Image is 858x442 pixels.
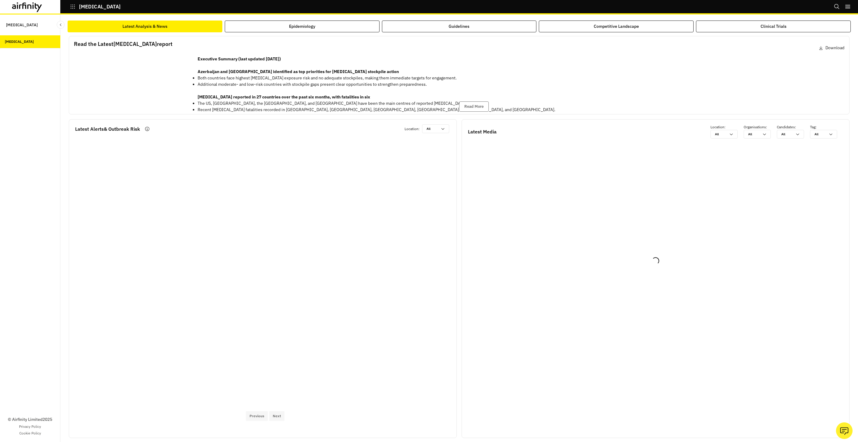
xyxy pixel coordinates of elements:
p: The US, [GEOGRAPHIC_DATA], the [GEOGRAPHIC_DATA], and [GEOGRAPHIC_DATA] have been the main centre... [198,100,555,107]
p: Recent [MEDICAL_DATA] fatalities recorded in [GEOGRAPHIC_DATA], [GEOGRAPHIC_DATA], [GEOGRAPHIC_DA... [198,107,555,113]
p: Candidates : [777,124,810,130]
p: Both countries face highest [MEDICAL_DATA] exposure risk and no adequate stockpiles, making them ... [198,75,555,81]
p: Click on the image to open the report [74,104,186,111]
button: Read More [459,101,489,112]
p: Location : [710,124,744,130]
button: Next [269,411,284,421]
a: Cookie Policy [19,431,41,436]
a: Privacy Policy [19,424,41,429]
p: Additional moderate- and low-risk countries with stockpile gaps present clear opportunities to st... [198,81,555,88]
strong: Executive Summary (last updated [DATE]) Azerbaijan and [GEOGRAPHIC_DATA] identified as top priori... [198,56,399,74]
button: [MEDICAL_DATA] [70,2,121,12]
p: Tag : [810,124,843,130]
div: Competitive Landscape [594,23,639,30]
p: Download [825,45,844,51]
button: Search [834,2,840,12]
button: Close Sidebar [57,21,65,29]
div: Clinical Trials [761,23,786,30]
button: Ask our analysts [836,422,853,439]
p: © Airfinity Limited 2025 [8,416,52,423]
button: Previous [246,411,268,421]
p: Latest Media [468,128,497,135]
p: Read the Latest [MEDICAL_DATA] report [74,40,173,48]
div: Latest Analysis & News [122,23,167,30]
p: [MEDICAL_DATA] [6,19,38,30]
p: [MEDICAL_DATA] [79,4,121,9]
p: Location : [405,126,420,132]
div: Epidemiology [289,23,315,30]
div: Guidelines [449,23,469,30]
strong: [MEDICAL_DATA] reported in 27 countries over the past six months, with fatalities in six [198,94,370,100]
p: Organisations : [744,124,777,130]
div: [MEDICAL_DATA] [5,39,34,44]
p: Latest Alerts & Outbreak Risk [75,125,140,133]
